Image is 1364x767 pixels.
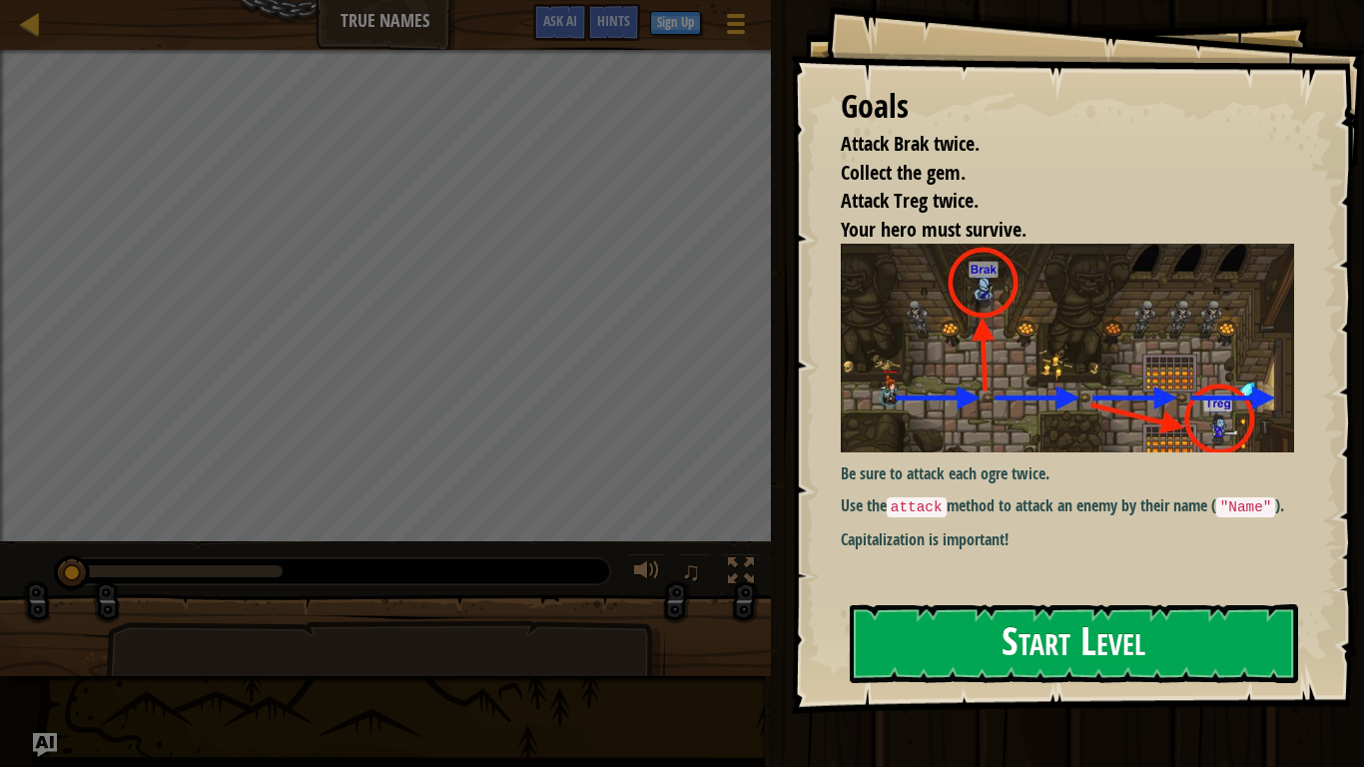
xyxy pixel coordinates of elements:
[841,462,1294,485] p: Be sure to attack each ogre twice.
[841,528,1294,551] p: Capitalization is important!
[841,216,1026,243] span: Your hero must survive.
[711,4,761,51] button: Show game menu
[850,604,1298,683] button: Start Level
[597,11,630,30] span: Hints
[1216,497,1276,517] code: "Name"
[816,216,1289,245] li: Your hero must survive.
[841,244,1294,451] img: True names
[816,130,1289,159] li: Attack Brak twice.
[816,187,1289,216] li: Attack Treg twice.
[721,553,761,594] button: Toggle fullscreen
[841,84,1294,130] div: Goals
[681,556,701,586] span: ♫
[816,159,1289,188] li: Collect the gem.
[841,494,1294,518] p: Use the method to attack an enemy by their name ( ).
[677,553,711,594] button: ♫
[533,4,587,41] button: Ask AI
[650,11,701,35] button: Sign Up
[543,11,577,30] span: Ask AI
[33,733,57,757] button: Ask AI
[841,159,966,186] span: Collect the gem.
[841,187,979,214] span: Attack Treg twice.
[887,497,947,517] code: attack
[841,130,980,157] span: Attack Brak twice.
[627,553,667,594] button: Adjust volume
